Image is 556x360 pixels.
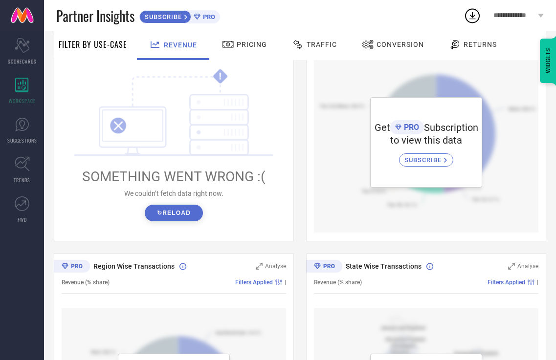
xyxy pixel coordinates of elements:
[9,97,36,105] span: WORKSPACE
[404,156,444,164] span: SUBSCRIBE
[517,263,538,270] span: Analyse
[237,41,267,48] span: Pricing
[164,41,197,49] span: Revenue
[424,122,478,133] span: Subscription
[18,216,27,223] span: FWD
[82,169,266,185] span: SOMETHING WENT WRONG :(
[401,123,419,132] span: PRO
[508,263,515,270] svg: Zoom
[14,176,30,184] span: TRENDS
[307,41,337,48] span: Traffic
[7,137,37,144] span: SUGGESTIONS
[59,39,127,50] span: Filter By Use-Case
[54,260,90,275] div: Premium
[306,260,342,275] div: Premium
[375,122,390,133] span: Get
[390,134,462,146] span: to view this data
[140,13,184,21] span: SUBSCRIBE
[93,262,175,270] span: Region Wise Transactions
[256,263,263,270] svg: Zoom
[235,279,273,286] span: Filters Applied
[346,262,422,270] span: State Wise Transactions
[8,58,37,65] span: SCORECARDS
[139,8,220,23] a: SUBSCRIBEPRO
[145,205,203,221] button: ↻Reload
[488,279,525,286] span: Filters Applied
[124,190,223,197] span: We couldn’t fetch data right now.
[537,279,538,286] span: |
[200,13,215,21] span: PRO
[464,7,481,24] div: Open download list
[464,41,497,48] span: Returns
[399,146,453,167] a: SUBSCRIBE
[285,279,286,286] span: |
[62,279,110,286] span: Revenue (% share)
[377,41,424,48] span: Conversion
[265,263,286,270] span: Analyse
[314,279,362,286] span: Revenue (% share)
[219,71,222,82] tspan: !
[56,6,134,26] span: Partner Insights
